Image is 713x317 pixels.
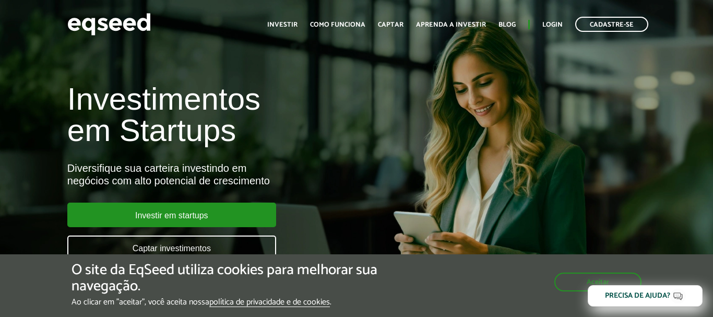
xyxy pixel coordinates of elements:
div: Diversifique sua carteira investindo em negócios com alto potencial de crescimento [67,162,408,187]
h1: Investimentos em Startups [67,84,408,146]
a: política de privacidade e de cookies [209,298,330,307]
a: Captar investimentos [67,236,276,260]
a: Blog [498,21,516,28]
h5: O site da EqSeed utiliza cookies para melhorar sua navegação. [72,262,414,295]
a: Investir em startups [67,203,276,227]
button: Aceitar [554,273,641,291]
a: Aprenda a investir [416,21,486,28]
img: EqSeed [67,10,151,38]
a: Cadastre-se [575,17,648,32]
p: Ao clicar em "aceitar", você aceita nossa . [72,297,414,307]
a: Login [542,21,563,28]
a: Captar [378,21,403,28]
a: Investir [267,21,298,28]
a: Como funciona [310,21,365,28]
